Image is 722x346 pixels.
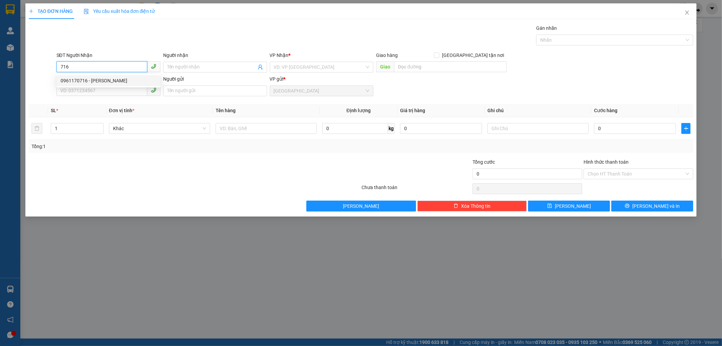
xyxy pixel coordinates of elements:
b: Xe Đăng Nhân [8,44,30,76]
span: close [684,10,690,15]
button: printer[PERSON_NAME] và In [611,201,693,211]
img: logo.jpg [73,8,90,25]
span: TẠO ĐƠN HÀNG [29,8,73,14]
span: Khác [113,123,206,134]
span: Sài Gòn [274,86,370,96]
div: Chưa thanh toán [361,184,472,196]
span: user-add [258,64,263,70]
th: Ghi chú [485,104,591,117]
input: 0 [400,123,482,134]
button: Close [678,3,697,22]
span: Giao [376,61,394,72]
span: plus [682,126,690,131]
li: (c) 2017 [57,32,93,41]
div: VP gửi [270,75,374,83]
span: [PERSON_NAME] [343,202,379,210]
label: Gán nhãn [536,25,557,31]
b: [DOMAIN_NAME] [57,26,93,31]
span: phone [151,64,156,69]
span: Giao hàng [376,53,398,58]
span: Xóa Thông tin [461,202,490,210]
span: Yêu cầu xuất hóa đơn điện tử [84,8,155,14]
span: SL [51,108,56,113]
div: Người nhận [163,52,267,59]
div: SĐT Người Nhận [57,52,160,59]
button: plus [681,123,691,134]
button: delete [31,123,42,134]
input: VD: Bàn, Ghế [216,123,317,134]
div: 0961170716 - HỒNG BÍCH [57,75,160,86]
span: plus [29,9,34,14]
div: Tổng: 1 [31,143,279,150]
span: VP Nhận [270,53,289,58]
div: Người gửi [163,75,267,83]
span: [GEOGRAPHIC_DATA] tận nơi [439,52,507,59]
span: Giá trị hàng [400,108,425,113]
span: [PERSON_NAME] và In [632,202,680,210]
span: kg [388,123,395,134]
button: deleteXóa Thông tin [417,201,527,211]
span: Cước hàng [594,108,617,113]
div: 0961170716 - [PERSON_NAME] [61,77,156,84]
img: icon [84,9,89,14]
input: Ghi Chú [487,123,589,134]
span: Định lượng [347,108,371,113]
span: Tên hàng [216,108,236,113]
span: phone [151,87,156,93]
span: [PERSON_NAME] [555,202,591,210]
label: Hình thức thanh toán [584,159,629,165]
b: Gửi khách hàng [42,10,67,42]
span: save [547,203,552,209]
span: Tổng cước [473,159,495,165]
input: Dọc đường [394,61,507,72]
span: delete [454,203,458,209]
span: Đơn vị tính [109,108,134,113]
span: printer [625,203,630,209]
button: save[PERSON_NAME] [528,201,610,211]
button: [PERSON_NAME] [306,201,416,211]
